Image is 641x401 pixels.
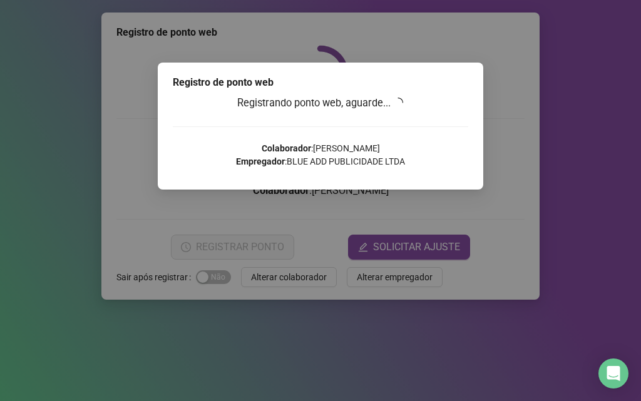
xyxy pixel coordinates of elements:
[173,95,468,111] h3: Registrando ponto web, aguarde...
[173,142,468,168] p: : [PERSON_NAME] : BLUE ADD PUBLICIDADE LTDA
[173,75,468,90] div: Registro de ponto web
[262,143,311,153] strong: Colaborador
[236,156,285,166] strong: Empregador
[391,95,406,109] span: loading
[598,358,628,388] div: Open Intercom Messenger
